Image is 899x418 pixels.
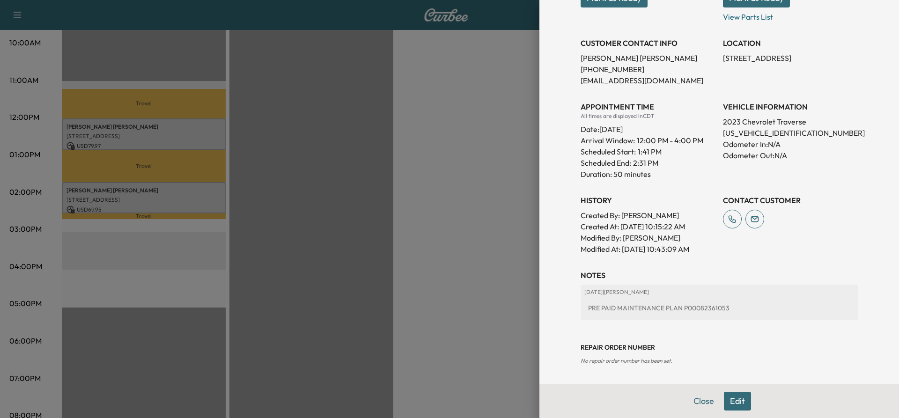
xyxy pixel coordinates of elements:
div: All times are displayed in CDT [581,112,715,120]
div: PRE PAID MAINTENANCE PLAN P00082361053 [584,300,854,316]
h3: LOCATION [723,37,858,49]
button: Close [687,392,720,411]
p: Modified At : [DATE] 10:43:09 AM [581,243,715,255]
h3: VEHICLE INFORMATION [723,101,858,112]
h3: History [581,195,715,206]
p: 1:41 PM [638,146,662,157]
p: [DATE] | [PERSON_NAME] [584,288,854,296]
p: [US_VEHICLE_IDENTIFICATION_NUMBER] [723,127,858,139]
h3: NOTES [581,270,858,281]
p: Duration: 50 minutes [581,169,715,180]
h3: CUSTOMER CONTACT INFO [581,37,715,49]
p: [PHONE_NUMBER] [581,64,715,75]
h3: APPOINTMENT TIME [581,101,715,112]
p: Created By : [PERSON_NAME] [581,210,715,221]
p: Odometer Out: N/A [723,150,858,161]
p: [PERSON_NAME] [PERSON_NAME] [581,52,715,64]
p: [STREET_ADDRESS] [723,52,858,64]
p: 2023 Chevrolet Traverse [723,116,858,127]
div: Date: [DATE] [581,120,715,135]
p: Odometer In: N/A [723,139,858,150]
p: Modified By : [PERSON_NAME] [581,232,715,243]
p: 2:31 PM [633,157,658,169]
p: Arrival Window: [581,135,715,146]
span: 12:00 PM - 4:00 PM [637,135,703,146]
p: View Parts List [723,7,858,22]
p: Created At : [DATE] 10:15:22 AM [581,221,715,232]
button: Edit [724,392,751,411]
p: Scheduled End: [581,157,631,169]
h3: Repair Order number [581,343,858,352]
p: [EMAIL_ADDRESS][DOMAIN_NAME] [581,75,715,86]
p: Scheduled Start: [581,146,636,157]
span: No repair order number has been set. [581,357,672,364]
h3: CONTACT CUSTOMER [723,195,858,206]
